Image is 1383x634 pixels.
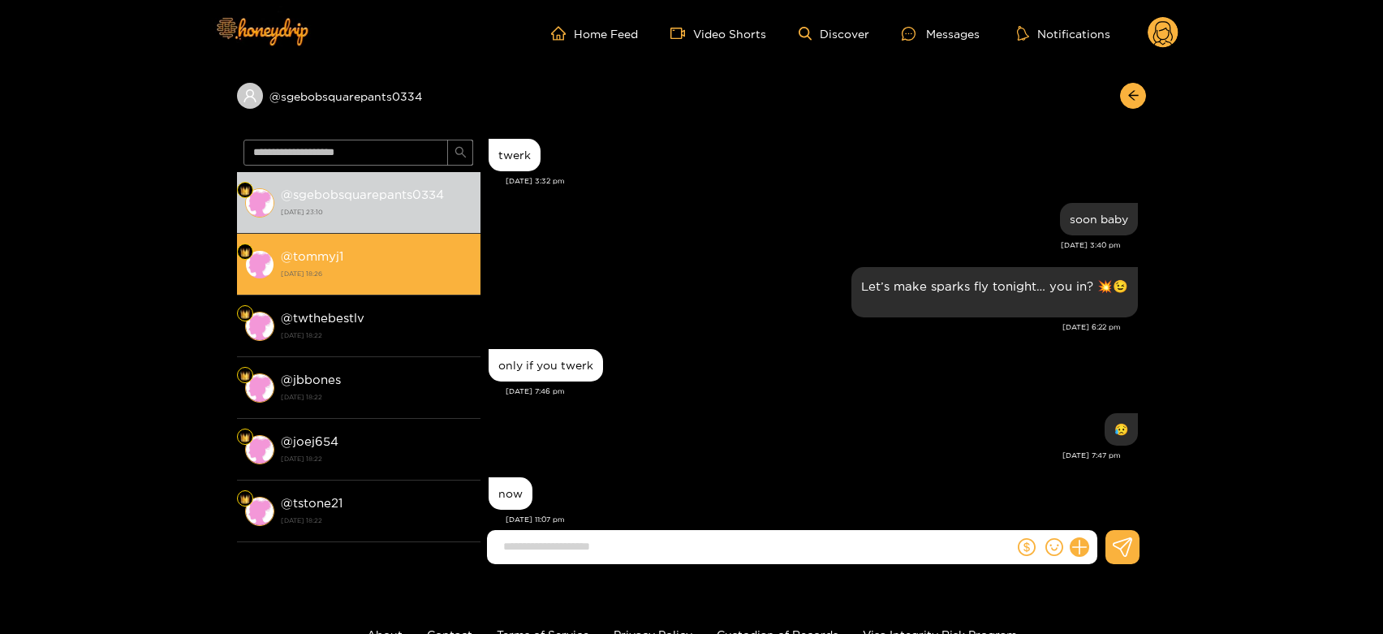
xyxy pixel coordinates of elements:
div: [DATE] 3:40 pm [489,239,1121,251]
img: Fan Level [240,186,250,196]
div: Aug. 14, 3:32 pm [489,139,541,171]
p: Let’s make sparks fly tonight… you in? 💥😉 [861,277,1128,295]
span: user [243,88,257,103]
img: Fan Level [240,248,250,257]
strong: [DATE] 18:22 [281,390,472,404]
img: conversation [245,435,274,464]
img: conversation [245,312,274,341]
strong: [DATE] 18:22 [281,451,472,466]
img: Fan Level [240,494,250,504]
div: Aug. 14, 7:47 pm [1105,413,1138,446]
strong: [DATE] 23:10 [281,205,472,219]
strong: @ sgebobsquarepants0334 [281,188,444,201]
img: Fan Level [240,309,250,319]
div: @sgebobsquarepants0334 [237,83,480,109]
img: conversation [245,497,274,526]
div: Aug. 14, 11:07 pm [489,477,532,510]
div: only if you twerk [498,359,593,372]
div: [DATE] 6:22 pm [489,321,1121,333]
img: Fan Level [240,433,250,442]
div: Aug. 14, 3:40 pm [1060,203,1138,235]
img: Fan Level [240,371,250,381]
span: search [455,146,467,160]
span: video-camera [670,26,693,41]
div: 😥 [1114,423,1128,436]
div: [DATE] 3:32 pm [506,175,1138,187]
div: Messages [902,24,980,43]
div: now [498,487,523,500]
span: arrow-left [1127,89,1140,103]
button: arrow-left [1120,83,1146,109]
strong: @ jbbones [281,373,341,386]
strong: @ tstone21 [281,496,343,510]
span: dollar [1018,538,1036,556]
span: home [551,26,574,41]
strong: @ joej654 [281,434,338,448]
div: twerk [498,149,531,162]
a: Home Feed [551,26,638,41]
span: smile [1045,538,1063,556]
div: [DATE] 11:07 pm [506,514,1138,525]
div: [DATE] 7:46 pm [506,386,1138,397]
a: Video Shorts [670,26,766,41]
button: dollar [1015,535,1039,559]
strong: [DATE] 18:22 [281,513,472,528]
strong: @ tommyj1 [281,249,343,263]
img: conversation [245,250,274,279]
strong: [DATE] 18:26 [281,266,472,281]
strong: @ twthebestlv [281,311,364,325]
strong: [DATE] 18:22 [281,328,472,343]
img: conversation [245,373,274,403]
div: [DATE] 7:47 pm [489,450,1121,461]
div: Aug. 14, 7:46 pm [489,349,603,382]
div: soon baby [1070,213,1128,226]
button: Notifications [1012,25,1115,41]
button: search [447,140,473,166]
div: Aug. 14, 6:22 pm [851,267,1138,317]
img: conversation [245,188,274,218]
a: Discover [799,27,869,41]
